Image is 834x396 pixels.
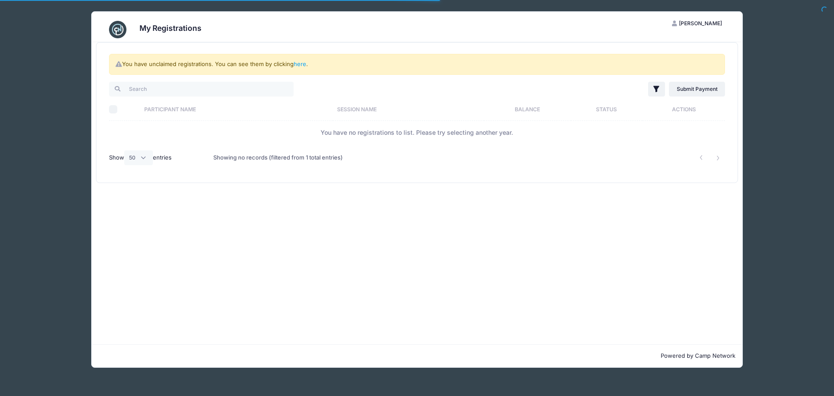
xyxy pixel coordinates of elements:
[139,23,202,33] h3: My Registrations
[294,60,306,67] a: here
[213,148,343,168] div: Showing no records (filtered from 1 total entries)
[140,98,333,121] th: Participant Name: activate to sort column ascending
[669,82,725,97] a: Submit Payment
[99,352,735,360] p: Powered by Camp Network
[109,150,172,165] label: Show entries
[109,98,140,121] th: Select All
[124,150,153,165] select: Showentries
[484,98,571,121] th: Balance: activate to sort column ascending
[679,20,722,27] span: [PERSON_NAME]
[109,54,725,75] div: You have unclaimed registrations. You can see them by clicking .
[109,82,294,97] input: Search
[642,98,725,121] th: Actions: activate to sort column ascending
[665,16,730,31] button: [PERSON_NAME]
[109,121,725,144] td: You have no registrations to list. Please try selecting another year.
[571,98,643,121] th: Status: activate to sort column ascending
[333,98,484,121] th: Session Name: activate to sort column ascending
[109,21,126,38] img: CampNetwork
